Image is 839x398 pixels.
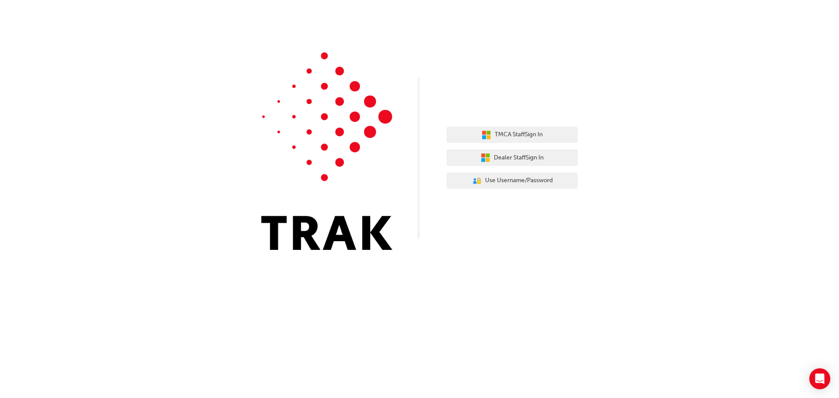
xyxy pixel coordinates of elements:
span: TMCA Staff Sign In [495,130,543,140]
span: Use Username/Password [485,176,553,186]
button: Dealer StaffSign In [447,149,578,166]
img: Trak [261,52,392,250]
div: Open Intercom Messenger [809,368,830,389]
button: TMCA StaffSign In [447,127,578,143]
span: Dealer Staff Sign In [494,153,544,163]
button: Use Username/Password [447,173,578,189]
